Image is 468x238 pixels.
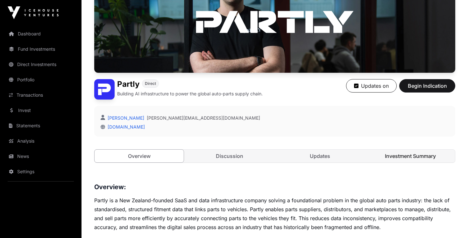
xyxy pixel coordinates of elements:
[436,207,468,238] iframe: Chat Widget
[106,115,144,121] a: [PERSON_NAME]
[94,196,455,232] p: Partly is a New Zealand-founded SaaS and data infrastructure company solving a foundational probl...
[5,165,76,179] a: Settings
[5,149,76,163] a: News
[346,79,397,93] button: Updates on
[5,88,76,102] a: Transactions
[147,115,260,121] a: [PERSON_NAME][EMAIL_ADDRESS][DOMAIN_NAME]
[185,150,274,162] a: Discussion
[366,150,455,162] a: Investment Summary
[5,134,76,148] a: Analysis
[5,27,76,41] a: Dashboard
[5,42,76,56] a: Fund Investments
[8,6,59,19] img: Icehouse Ventures Logo
[5,57,76,71] a: Direct Investments
[105,124,145,130] a: [DOMAIN_NAME]
[94,149,184,163] a: Overview
[94,79,115,100] img: Partly
[95,150,455,162] nav: Tabs
[399,79,455,93] button: Begin Indication
[145,81,156,86] span: Direct
[275,150,365,162] a: Updates
[5,119,76,133] a: Statements
[407,82,447,90] span: Begin Indication
[399,86,455,92] a: Begin Indication
[5,73,76,87] a: Portfolio
[117,79,139,89] h1: Partly
[5,103,76,117] a: Invest
[94,182,455,192] h3: Overview:
[117,91,263,97] p: Building AI infrastructure to power the global auto-parts supply chain.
